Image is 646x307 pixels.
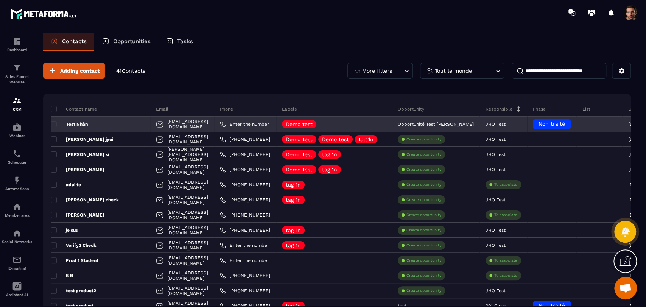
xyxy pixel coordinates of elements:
p: 41 [116,67,145,75]
p: B B [51,273,73,279]
p: Create opportunity [406,137,441,142]
p: adui te [51,182,81,188]
p: Sales Funnel Website [2,74,32,85]
img: scheduler [12,149,22,158]
p: Labels [282,106,297,112]
p: Email [156,106,168,112]
p: Create opportunity [406,182,441,187]
a: [PHONE_NUMBER] [220,212,270,218]
img: automations [12,123,22,132]
a: [PHONE_NUMBER] [220,288,270,294]
p: tag 1n [286,228,301,233]
p: Opportunité Test [PERSON_NAME] [398,122,474,127]
p: [PERSON_NAME] [51,167,104,173]
a: schedulerschedulerScheduler [2,143,32,170]
img: formation [12,63,22,72]
p: Social Networks [2,240,32,244]
p: To associate [494,182,517,187]
a: formationformationSales Funnel Website [2,58,32,90]
p: Tasks [177,38,193,45]
img: social-network [12,229,22,238]
p: Dashboard [2,48,32,52]
img: logo [11,7,79,21]
p: tag 1n [322,152,337,157]
p: Contacts [62,38,87,45]
p: Prod 1 Student [51,257,98,263]
p: Create opportunity [406,197,441,203]
a: [PHONE_NUMBER] [220,273,270,279]
p: Create opportunity [406,258,441,263]
span: Non traité [539,121,565,127]
p: Test Nhàn [51,121,88,127]
a: [PHONE_NUMBER] [220,167,270,173]
p: JHO Test [486,152,506,157]
p: [PERSON_NAME] jyui [51,136,113,142]
a: automationsautomationsWebinar [2,117,32,143]
a: [PHONE_NUMBER] [220,197,270,203]
p: tag 1n [286,243,301,248]
p: JHO Test [486,167,506,172]
p: E-mailing [2,266,32,270]
a: automationsautomationsMember area [2,196,32,223]
p: Demo test [286,137,313,142]
p: Assistant AI [2,293,32,297]
p: Create opportunity [406,212,441,218]
a: social-networksocial-networkSocial Networks [2,223,32,249]
span: Contacts [122,68,145,74]
div: Mở cuộc trò chuyện [614,277,637,299]
p: test product2 [51,288,96,294]
p: Demo test [286,122,313,127]
p: Create opportunity [406,152,441,157]
p: je suu [51,227,78,233]
p: Responsible [486,106,512,112]
p: More filters [362,68,392,73]
p: Demo test [286,152,313,157]
p: JHO Test [486,288,506,293]
p: To associate [494,212,517,218]
a: Tasks [158,33,201,51]
p: Phone [220,106,233,112]
p: To associate [494,258,517,263]
p: Tout le monde [435,68,472,73]
p: JHO Test [486,243,506,248]
p: CRM [2,107,32,111]
p: [PERSON_NAME] check [51,197,119,203]
a: automationsautomationsAutomations [2,170,32,196]
img: email [12,255,22,264]
p: Create opportunity [406,243,441,248]
p: Automations [2,187,32,191]
a: emailemailE-mailing [2,249,32,276]
p: JHO Test [486,122,506,127]
img: automations [12,202,22,211]
p: JHO Test [486,137,506,142]
p: tag 1n [322,167,337,172]
p: tag 1n [358,137,374,142]
p: tag 1n [286,182,301,187]
p: Create opportunity [406,228,441,233]
a: Opportunities [94,33,158,51]
p: Opportunity [398,106,424,112]
a: formationformationCRM [2,90,32,117]
p: [PERSON_NAME] [51,212,104,218]
p: tag 1n [286,197,301,203]
p: Opportunities [113,38,151,45]
p: Scheduler [2,160,32,164]
p: Phase [533,106,546,112]
p: List [582,106,590,112]
p: Create opportunity [406,273,441,278]
span: Adding contact [60,67,100,75]
img: formation [12,37,22,46]
img: automations [12,176,22,185]
p: Create opportunity [406,167,441,172]
p: Webinar [2,134,32,138]
a: [PHONE_NUMBER] [220,227,270,233]
a: [PHONE_NUMBER] [220,151,270,157]
p: Member area [2,213,32,217]
button: Adding contact [43,63,105,79]
p: Demo test [286,167,313,172]
p: JHO Test [486,197,506,203]
p: [PERSON_NAME] si [51,151,109,157]
img: formation [12,96,22,105]
p: Verify2 Check [51,242,96,248]
p: Contact name [51,106,97,112]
